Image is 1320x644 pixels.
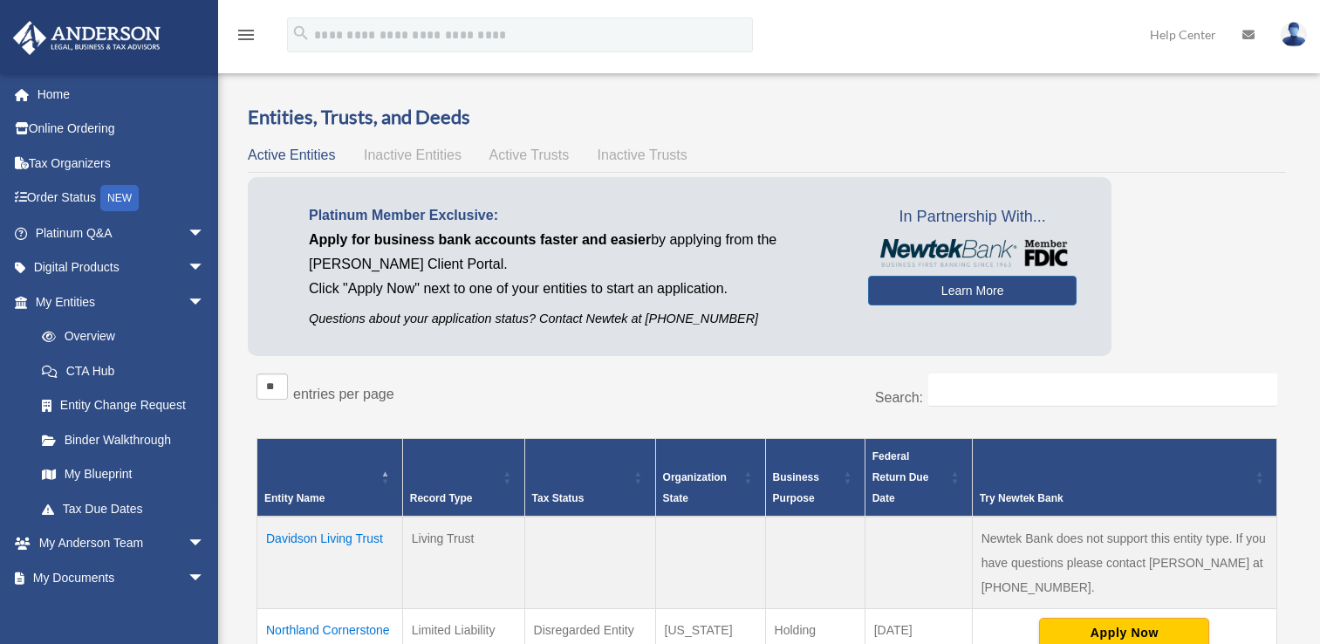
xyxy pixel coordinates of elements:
[100,185,139,211] div: NEW
[12,526,231,561] a: My Anderson Teamarrow_drop_down
[12,112,231,147] a: Online Ordering
[24,457,222,492] a: My Blueprint
[12,146,231,181] a: Tax Organizers
[293,387,394,401] label: entries per page
[1281,22,1307,47] img: User Pic
[655,438,765,517] th: Organization State: Activate to sort
[663,471,727,504] span: Organization State
[980,488,1250,509] div: Try Newtek Bank
[12,250,231,285] a: Digital Productsarrow_drop_down
[875,390,923,405] label: Search:
[8,21,166,55] img: Anderson Advisors Platinum Portal
[24,353,222,388] a: CTA Hub
[24,422,222,457] a: Binder Walkthrough
[257,438,403,517] th: Entity Name: Activate to invert sorting
[410,492,473,504] span: Record Type
[309,232,651,247] span: Apply for business bank accounts faster and easier
[877,239,1068,267] img: NewtekBankLogoSM.png
[972,438,1276,517] th: Try Newtek Bank : Activate to sort
[12,216,231,250] a: Platinum Q&Aarrow_drop_down
[872,450,929,504] span: Federal Return Due Date
[309,277,842,301] p: Click "Apply Now" next to one of your entities to start an application.
[188,216,222,251] span: arrow_drop_down
[309,308,842,330] p: Questions about your application status? Contact Newtek at [PHONE_NUMBER]
[402,438,524,517] th: Record Type: Activate to sort
[236,31,256,45] a: menu
[972,517,1276,609] td: Newtek Bank does not support this entity type. If you have questions please contact [PERSON_NAME]...
[598,147,687,162] span: Inactive Trusts
[24,491,222,526] a: Tax Due Dates
[24,388,222,423] a: Entity Change Request
[865,438,972,517] th: Federal Return Due Date: Activate to sort
[188,526,222,562] span: arrow_drop_down
[248,104,1286,131] h3: Entities, Trusts, and Deeds
[12,560,231,595] a: My Documentsarrow_drop_down
[765,438,865,517] th: Business Purpose: Activate to sort
[12,284,222,319] a: My Entitiesarrow_drop_down
[773,471,819,504] span: Business Purpose
[264,492,325,504] span: Entity Name
[309,203,842,228] p: Platinum Member Exclusive:
[24,319,214,354] a: Overview
[868,203,1077,231] span: In Partnership With...
[402,517,524,609] td: Living Trust
[188,250,222,286] span: arrow_drop_down
[524,438,655,517] th: Tax Status: Activate to sort
[868,276,1077,305] a: Learn More
[188,284,222,320] span: arrow_drop_down
[291,24,311,43] i: search
[12,77,231,112] a: Home
[248,147,335,162] span: Active Entities
[364,147,462,162] span: Inactive Entities
[489,147,570,162] span: Active Trusts
[257,517,403,609] td: Davidson Living Trust
[236,24,256,45] i: menu
[188,560,222,596] span: arrow_drop_down
[309,228,842,277] p: by applying from the [PERSON_NAME] Client Portal.
[12,181,231,216] a: Order StatusNEW
[532,492,585,504] span: Tax Status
